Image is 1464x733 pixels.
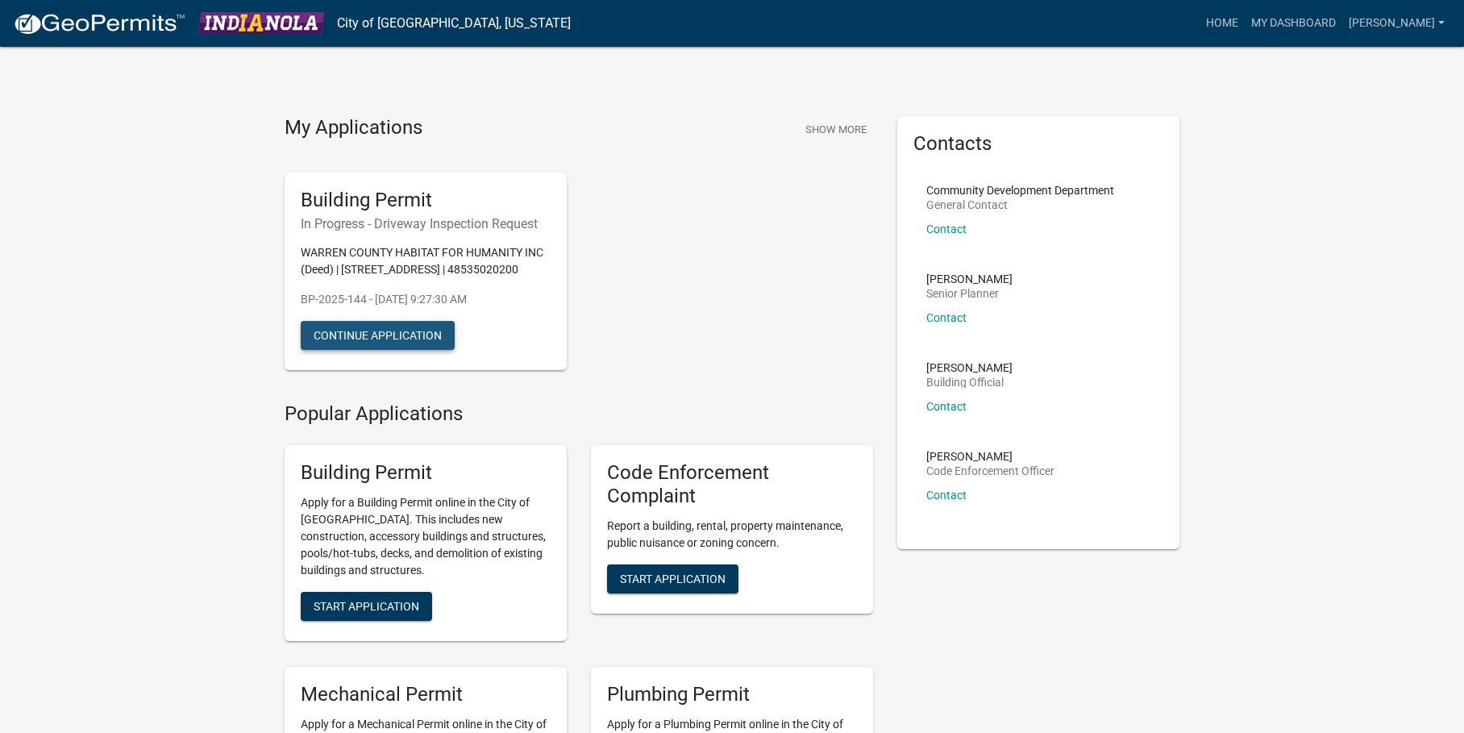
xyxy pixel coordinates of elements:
[301,216,551,231] h6: In Progress - Driveway Inspection Request
[620,572,726,585] span: Start Application
[926,311,967,324] a: Contact
[926,273,1013,285] p: [PERSON_NAME]
[1200,8,1245,39] a: Home
[799,116,873,143] button: Show More
[607,461,857,508] h5: Code Enforcement Complaint
[337,10,571,37] a: City of [GEOGRAPHIC_DATA], [US_STATE]
[926,362,1013,373] p: [PERSON_NAME]
[913,132,1163,156] h5: Contacts
[926,451,1054,462] p: [PERSON_NAME]
[926,400,967,413] a: Contact
[314,600,419,613] span: Start Application
[301,291,551,308] p: BP-2025-144 - [DATE] 9:27:30 AM
[301,592,432,621] button: Start Application
[926,199,1114,210] p: General Contact
[285,402,873,426] h4: Popular Applications
[607,564,738,593] button: Start Application
[607,518,857,552] p: Report a building, rental, property maintenance, public nuisance or zoning concern.
[926,185,1114,196] p: Community Development Department
[301,189,551,212] h5: Building Permit
[301,683,551,706] h5: Mechanical Permit
[926,223,967,235] a: Contact
[926,489,967,502] a: Contact
[607,683,857,706] h5: Plumbing Permit
[301,494,551,579] p: Apply for a Building Permit online in the City of [GEOGRAPHIC_DATA]. This includes new constructi...
[926,377,1013,388] p: Building Official
[301,321,455,350] button: Continue Application
[301,244,551,278] p: WARREN COUNTY HABITAT FOR HUMANITY INC (Deed) | [STREET_ADDRESS] | 48535020200
[926,465,1054,477] p: Code Enforcement Officer
[285,116,422,140] h4: My Applications
[926,288,1013,299] p: Senior Planner
[198,12,324,34] img: City of Indianola, Iowa
[1245,8,1342,39] a: My Dashboard
[1342,8,1451,39] a: [PERSON_NAME]
[301,461,551,485] h5: Building Permit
